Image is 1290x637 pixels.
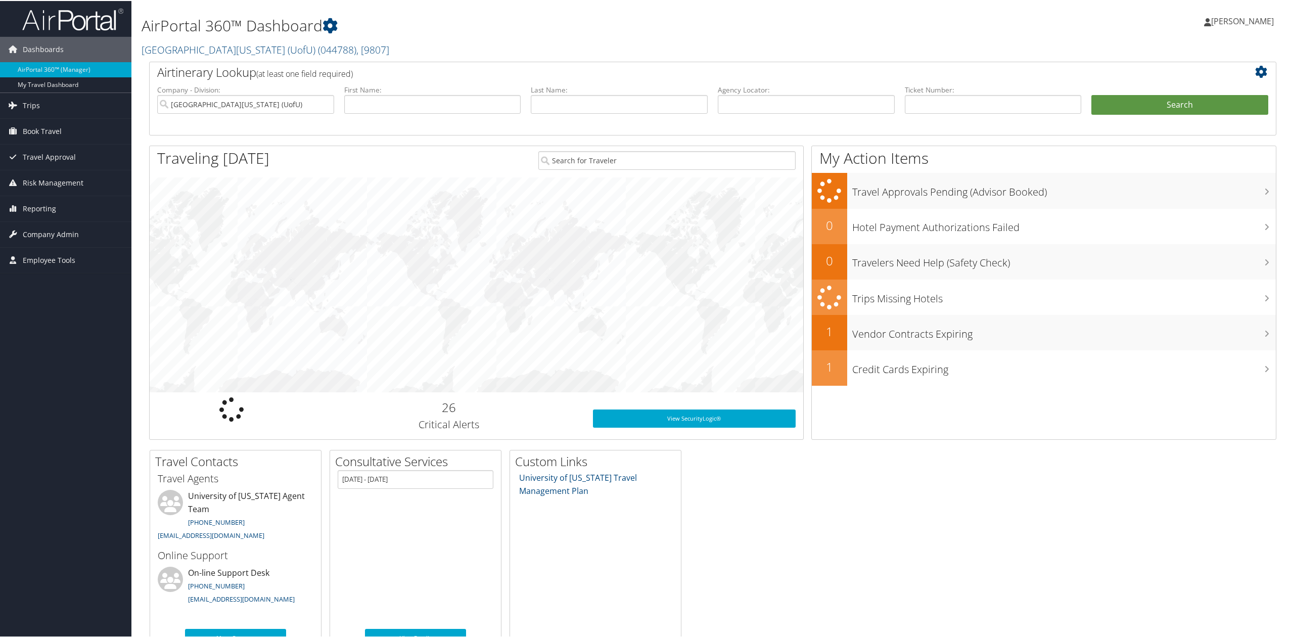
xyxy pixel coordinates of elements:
button: Search [1091,94,1268,114]
span: Employee Tools [23,247,75,272]
h2: 26 [320,398,578,415]
h2: Travel Contacts [155,452,321,469]
span: , [ 9807 ] [356,42,389,56]
li: University of [US_STATE] Agent Team [153,489,318,543]
span: ( 044788 ) [318,42,356,56]
li: On-line Support Desk [153,566,318,607]
a: University of [US_STATE] Travel Management Plan [519,471,637,495]
a: 1Vendor Contracts Expiring [812,314,1276,349]
h3: Online Support [158,548,313,562]
h2: Airtinerary Lookup [157,63,1174,80]
h2: 1 [812,357,847,375]
input: Search for Traveler [538,150,796,169]
span: (at least one field required) [256,67,353,78]
h3: Hotel Payment Authorizations Failed [852,214,1276,234]
h3: Travel Approvals Pending (Advisor Booked) [852,179,1276,198]
a: [EMAIL_ADDRESS][DOMAIN_NAME] [188,594,295,603]
a: View SecurityLogic® [593,408,796,427]
span: Trips [23,92,40,117]
a: [PERSON_NAME] [1204,5,1284,35]
h2: 1 [812,322,847,339]
label: Agency Locator: [718,84,895,94]
a: [EMAIL_ADDRESS][DOMAIN_NAME] [158,530,264,539]
span: Company Admin [23,221,79,246]
a: 0Travelers Need Help (Safety Check) [812,243,1276,279]
a: [PHONE_NUMBER] [188,517,245,526]
h3: Trips Missing Hotels [852,286,1276,305]
h2: Custom Links [515,452,681,469]
h3: Vendor Contracts Expiring [852,321,1276,340]
img: airportal-logo.png [22,7,123,30]
label: Company - Division: [157,84,334,94]
h3: Travelers Need Help (Safety Check) [852,250,1276,269]
label: First Name: [344,84,521,94]
a: 1Credit Cards Expiring [812,349,1276,385]
a: [PHONE_NUMBER] [188,580,245,589]
span: Book Travel [23,118,62,143]
span: [PERSON_NAME] [1211,15,1274,26]
a: Travel Approvals Pending (Advisor Booked) [812,172,1276,208]
span: Travel Approval [23,144,76,169]
h2: 0 [812,216,847,233]
span: Reporting [23,195,56,220]
h2: 0 [812,251,847,268]
a: 0Hotel Payment Authorizations Failed [812,208,1276,243]
h3: Credit Cards Expiring [852,356,1276,376]
h1: AirPortal 360™ Dashboard [142,14,903,35]
h2: Consultative Services [335,452,501,469]
h1: My Action Items [812,147,1276,168]
h3: Critical Alerts [320,417,578,431]
label: Ticket Number: [905,84,1082,94]
label: Last Name: [531,84,708,94]
span: Dashboards [23,36,64,61]
span: Risk Management [23,169,83,195]
h3: Travel Agents [158,471,313,485]
a: Trips Missing Hotels [812,279,1276,314]
h1: Traveling [DATE] [157,147,269,168]
a: [GEOGRAPHIC_DATA][US_STATE] (UofU) [142,42,389,56]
